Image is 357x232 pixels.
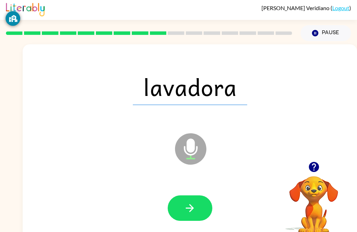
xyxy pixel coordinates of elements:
[133,69,247,105] span: lavadora
[6,11,20,26] button: GoGuardian Privacy Information
[261,5,351,11] div: ( )
[332,5,349,11] a: Logout
[301,25,351,41] button: Pause
[261,5,331,11] span: [PERSON_NAME] Veridiano
[6,1,45,16] img: Literably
